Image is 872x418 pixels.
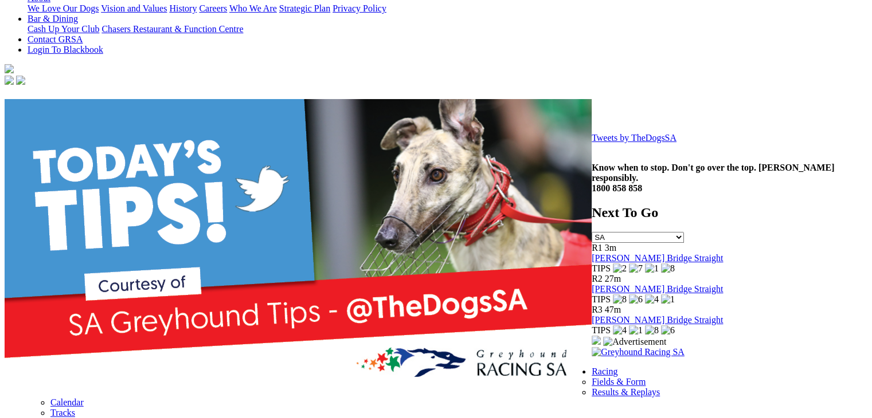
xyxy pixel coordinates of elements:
a: [PERSON_NAME] Bridge Straight [592,253,723,263]
a: We Love Our Dogs [28,3,99,13]
span: TIPS [592,325,611,335]
strong: Know when to stop. Don't go over the top. [PERSON_NAME] responsibly. 1800 858 858 [592,163,834,193]
span: 27m [605,274,621,283]
span: R3 [592,305,603,314]
img: 1 [629,325,643,336]
span: 47m [605,305,621,314]
a: Who We Are [229,3,277,13]
a: Cash Up Your Club [28,24,99,34]
a: History [169,3,197,13]
a: Results & Replays [592,387,660,397]
img: 4 [645,294,659,305]
a: Fields & Form [592,377,646,387]
span: R2 [592,274,603,283]
a: Strategic Plan [279,3,330,13]
img: 4 [613,325,627,336]
img: 7 [629,263,643,274]
img: twitter.svg [16,76,25,85]
img: 6 [629,294,643,305]
a: Vision and Values [101,3,167,13]
a: Tweets by TheDogsSA [592,133,677,143]
a: Tracks [50,408,75,417]
img: 8 [661,263,675,274]
a: Privacy Policy [333,3,386,13]
a: [PERSON_NAME] Bridge Straight [592,315,723,325]
a: Racing [592,366,617,376]
img: 1 [661,294,675,305]
a: Careers [199,3,227,13]
img: Greyhound Racing SA [592,347,685,357]
a: Bar & Dining [28,14,78,23]
span: TIPS [592,263,611,273]
span: 3m [605,243,616,253]
img: Advertisement [603,337,666,347]
div: Bar & Dining [28,24,867,34]
div: About [28,3,867,14]
img: 8 [645,325,659,336]
span: R1 [592,243,603,253]
a: Chasers Restaurant & Function Centre [101,24,243,34]
img: 6 [661,325,675,336]
a: Calendar [50,397,84,407]
img: facebook.svg [5,76,14,85]
img: 8 [613,294,627,305]
img: YW4HEATY.png [5,99,592,392]
a: Login To Blackbook [28,45,103,54]
span: TIPS [592,294,611,304]
img: 1 [645,263,659,274]
a: [PERSON_NAME] Bridge Straight [592,284,723,294]
a: Contact GRSA [28,34,83,44]
img: 15187_Greyhounds_GreysPlayCentral_Resize_SA_WebsiteBanner_300x115_2025.jpg [592,336,601,345]
img: logo-grsa-white.png [5,64,14,73]
img: 2 [613,263,627,274]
